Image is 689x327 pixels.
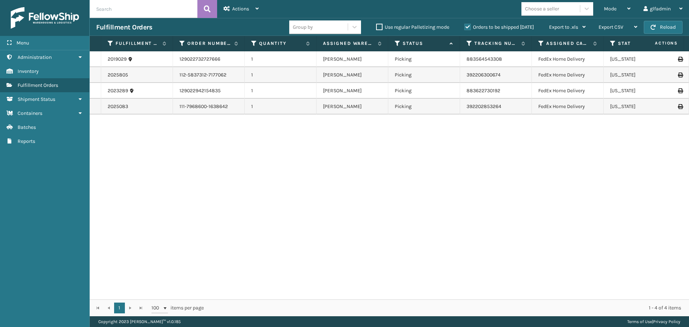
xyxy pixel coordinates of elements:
label: Quantity [259,40,303,47]
div: Choose a seller [525,5,559,13]
td: FedEx Home Delivery [532,83,604,99]
td: Picking [388,83,460,99]
span: Batches [18,124,36,130]
a: 392202853264 [467,103,501,109]
td: 129022732727666 [173,51,245,67]
label: Orders to be shipped [DATE] [464,24,534,30]
span: Shipment Status [18,96,55,102]
div: Group by [293,23,313,31]
td: [US_STATE] [604,67,675,83]
td: [PERSON_NAME] [317,67,388,83]
td: Picking [388,67,460,83]
td: [US_STATE] [604,51,675,67]
span: Mode [604,6,617,12]
td: 129022942154835 [173,83,245,99]
a: Terms of Use [627,319,652,324]
span: Actions [232,6,249,12]
td: Picking [388,99,460,115]
a: 392206300674 [467,72,501,78]
label: Fulfillment Order Id [116,40,159,47]
a: Privacy Policy [653,319,680,324]
td: [PERSON_NAME] [317,99,388,115]
i: Print Label [678,88,682,93]
span: Export CSV [599,24,623,30]
img: logo [11,7,79,29]
a: 1 [114,303,125,313]
span: Containers [18,110,42,116]
i: Print Label [678,104,682,109]
div: 1 - 4 of 4 items [214,304,681,312]
a: 883564543308 [467,56,502,62]
label: Assigned Carrier Service [546,40,590,47]
div: | [627,316,680,327]
td: 1 [245,83,317,99]
span: Inventory [18,68,39,74]
p: Copyright 2023 [PERSON_NAME]™ v 1.0.185 [98,316,181,327]
td: 1 [245,67,317,83]
td: [US_STATE] [604,83,675,99]
h3: Fulfillment Orders [96,23,152,32]
td: [PERSON_NAME] [317,83,388,99]
td: 112-5837312-7177062 [173,67,245,83]
span: 100 [151,304,162,312]
a: 2025805 [108,71,128,79]
td: 1 [245,99,317,115]
label: Status [403,40,446,47]
label: State [618,40,661,47]
button: Reload [644,21,683,34]
label: Order Number [187,40,231,47]
i: Print Label [678,73,682,78]
a: 2019029 [108,56,127,63]
a: 883622730192 [467,88,500,94]
span: Actions [632,37,682,49]
td: 111-7968600-1638642 [173,99,245,115]
label: Tracking Number [474,40,518,47]
td: 1 [245,51,317,67]
label: Use regular Palletizing mode [376,24,449,30]
td: [US_STATE] [604,99,675,115]
span: Menu [17,40,29,46]
td: [PERSON_NAME] [317,51,388,67]
i: Print Label [678,57,682,62]
td: FedEx Home Delivery [532,99,604,115]
a: 2023289 [108,87,128,94]
span: Reports [18,138,35,144]
td: FedEx Home Delivery [532,67,604,83]
td: Picking [388,51,460,67]
a: 2025083 [108,103,128,110]
span: Export to .xls [549,24,578,30]
span: Fulfillment Orders [18,82,58,88]
span: items per page [151,303,204,313]
span: Administration [18,54,52,60]
label: Assigned Warehouse [323,40,374,47]
td: FedEx Home Delivery [532,51,604,67]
